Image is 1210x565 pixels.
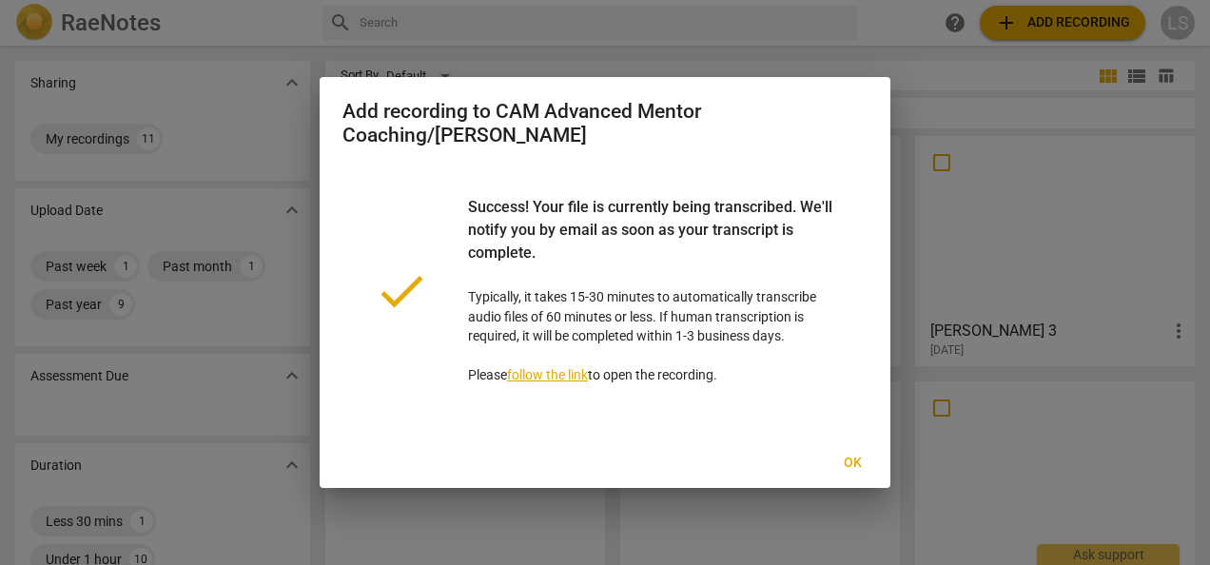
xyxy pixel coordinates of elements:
span: Ok [837,454,868,473]
div: Success! Your file is currently being transcribed. We'll notify you by email as soon as your tran... [468,196,837,287]
a: follow the link [507,367,588,382]
span: done [373,263,430,320]
h2: Add recording to CAM Advanced Mentor Coaching/[PERSON_NAME] [342,100,868,146]
button: Ok [822,446,883,480]
p: Typically, it takes 15-30 minutes to automatically transcribe audio files of 60 minutes or less. ... [468,196,837,385]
